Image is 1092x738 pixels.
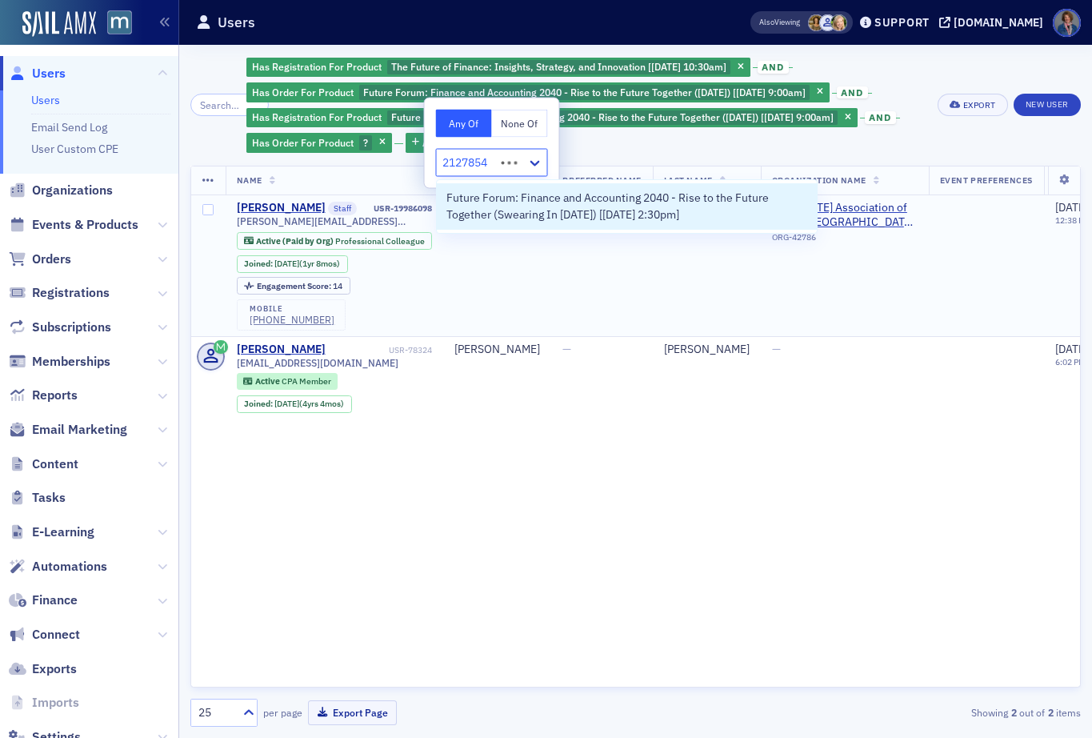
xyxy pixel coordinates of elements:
[257,282,342,291] div: 14
[32,694,79,712] span: Imports
[9,182,113,199] a: Organizations
[562,342,571,356] span: —
[363,136,368,149] span: ?
[363,86,806,98] span: Future Forum: Finance and Accounting 2040 - Rise to the Future Together ([DATE]) [[DATE] 9:00am]
[753,61,793,74] button: and
[865,111,896,124] span: and
[436,110,492,138] button: Any Of
[274,398,299,409] span: [DATE]
[837,86,868,99] span: and
[9,284,110,302] a: Registrations
[257,280,333,291] span: Engagement Score :
[244,399,274,409] span: Joined :
[218,13,255,32] h1: Users
[963,101,996,110] div: Export
[938,94,1007,116] button: Export
[237,343,326,357] div: [PERSON_NAME]
[422,135,465,150] span: Add Filter
[772,342,781,356] span: —
[492,110,548,138] button: None Of
[250,304,334,314] div: mobile
[244,235,424,246] a: Active (Paid by Org) Professional Colleague
[9,455,78,473] a: Content
[237,232,433,250] div: Active (Paid by Org): Active (Paid by Org): Professional Colleague
[808,14,825,31] span: Laura Swann
[9,592,78,609] a: Finance
[237,277,350,295] div: Engagement Score: 14
[759,17,774,27] div: Also
[772,201,918,229] span: *Maryland Association of CPAs (Timonium, MD)
[198,704,234,721] div: 25
[874,15,930,30] div: Support
[31,93,60,107] a: Users
[562,174,641,186] span: Preferred Name
[32,182,113,199] span: Organizations
[328,202,357,216] span: Staff
[758,61,789,74] span: and
[9,694,79,712] a: Imports
[830,14,847,31] span: Rebekah Olson
[237,201,326,215] a: [PERSON_NAME]
[237,215,433,227] span: [PERSON_NAME][EMAIL_ADDRESS][DOMAIN_NAME]
[9,353,110,371] a: Memberships
[360,203,433,214] div: USR-19986098
[243,376,330,387] a: Active CPA Member
[819,14,836,31] span: Justin Chase
[1055,200,1088,215] span: [DATE]
[250,314,334,326] a: [PHONE_NUMBER]
[1055,215,1090,226] time: 12:38 PM
[263,705,302,720] label: per page
[255,375,282,387] span: Active
[32,65,66,82] span: Users
[256,235,335,247] span: Active (Paid by Org)
[31,120,107,134] a: Email Send Log
[32,626,80,644] span: Connect
[32,251,71,268] span: Orders
[32,592,78,609] span: Finance
[32,216,138,234] span: Events & Products
[1045,705,1056,720] strong: 2
[32,284,110,302] span: Registrations
[772,232,918,248] div: ORG-42786
[274,258,299,269] span: [DATE]
[759,17,800,28] span: Viewing
[32,353,110,371] span: Memberships
[406,133,471,153] button: AddFilter
[32,319,111,336] span: Subscriptions
[454,343,540,357] div: [PERSON_NAME]
[246,58,750,78] div: The Future of Finance: Insights, Strategy, and Innovation [9/29/2025 10:30am]
[107,10,132,35] img: SailAMX
[335,235,425,247] span: Professional Colleague
[1055,342,1088,356] span: [DATE]
[22,11,96,37] img: SailAMX
[282,375,331,387] span: CPA Member
[31,142,118,156] a: User Custom CPE
[252,110,382,123] span: Has Registration For Product
[96,10,132,38] a: View Homepage
[860,111,900,124] button: and
[32,455,78,473] span: Content
[32,660,77,678] span: Exports
[308,700,397,725] button: Export Page
[246,82,830,102] div: Future Forum: Finance and Accounting 2040 - Rise to the Future Together (October 2025) [10/29/202...
[246,108,858,128] div: Future Forum: Finance and Accounting 2040 - Rise to the Future Together (November 2025) [11/12/20...
[237,373,338,389] div: Active: Active: CPA Member
[237,357,398,369] span: [EMAIL_ADDRESS][DOMAIN_NAME]
[32,489,66,507] span: Tasks
[32,523,94,541] span: E-Learning
[832,86,872,99] button: and
[9,558,107,576] a: Automations
[391,110,834,123] span: Future Forum: Finance and Accounting 2040 - Rise to the Future Together ([DATE]) [[DATE] 9:00am]
[9,626,80,644] a: Connect
[1014,94,1081,116] a: New User
[9,319,111,336] a: Subscriptions
[252,86,354,98] span: Has Order For Product
[9,387,78,404] a: Reports
[795,705,1081,720] div: Showing out of items
[237,255,348,273] div: Joined: 2024-01-30 00:00:00
[446,190,808,223] span: Future Forum: Finance and Accounting 2040 - Rise to the Future Together (Swearing In [DATE]) [[DA...
[772,201,918,229] a: *[US_STATE] Association of CPAs ([GEOGRAPHIC_DATA], [GEOGRAPHIC_DATA])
